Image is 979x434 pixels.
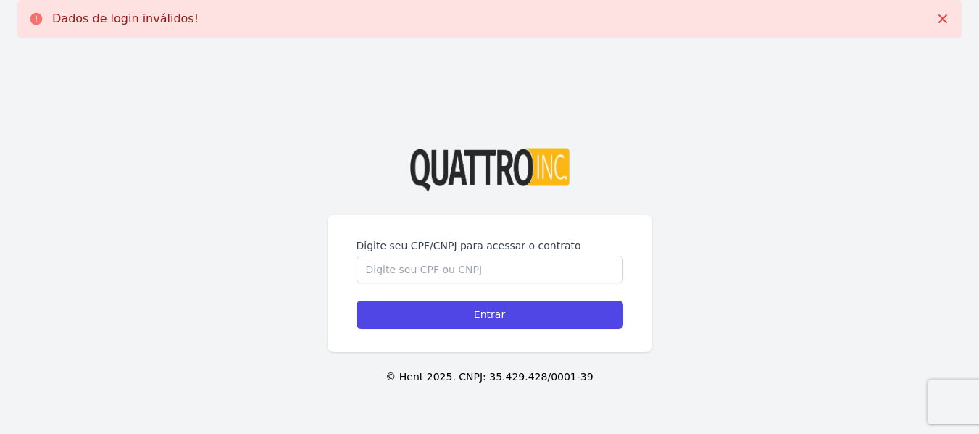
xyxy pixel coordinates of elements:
[357,256,623,283] input: Digite seu CPF ou CNPJ
[52,12,199,26] p: Dados de login inválidos!
[410,148,570,192] img: Logo%20Quattro%20INC%20Transparente%20(002).png
[357,301,623,329] input: Entrar
[23,370,956,385] p: © Hent 2025. CNPJ: 35.429.428/0001-39
[357,238,623,253] label: Digite seu CPF/CNPJ para acessar o contrato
